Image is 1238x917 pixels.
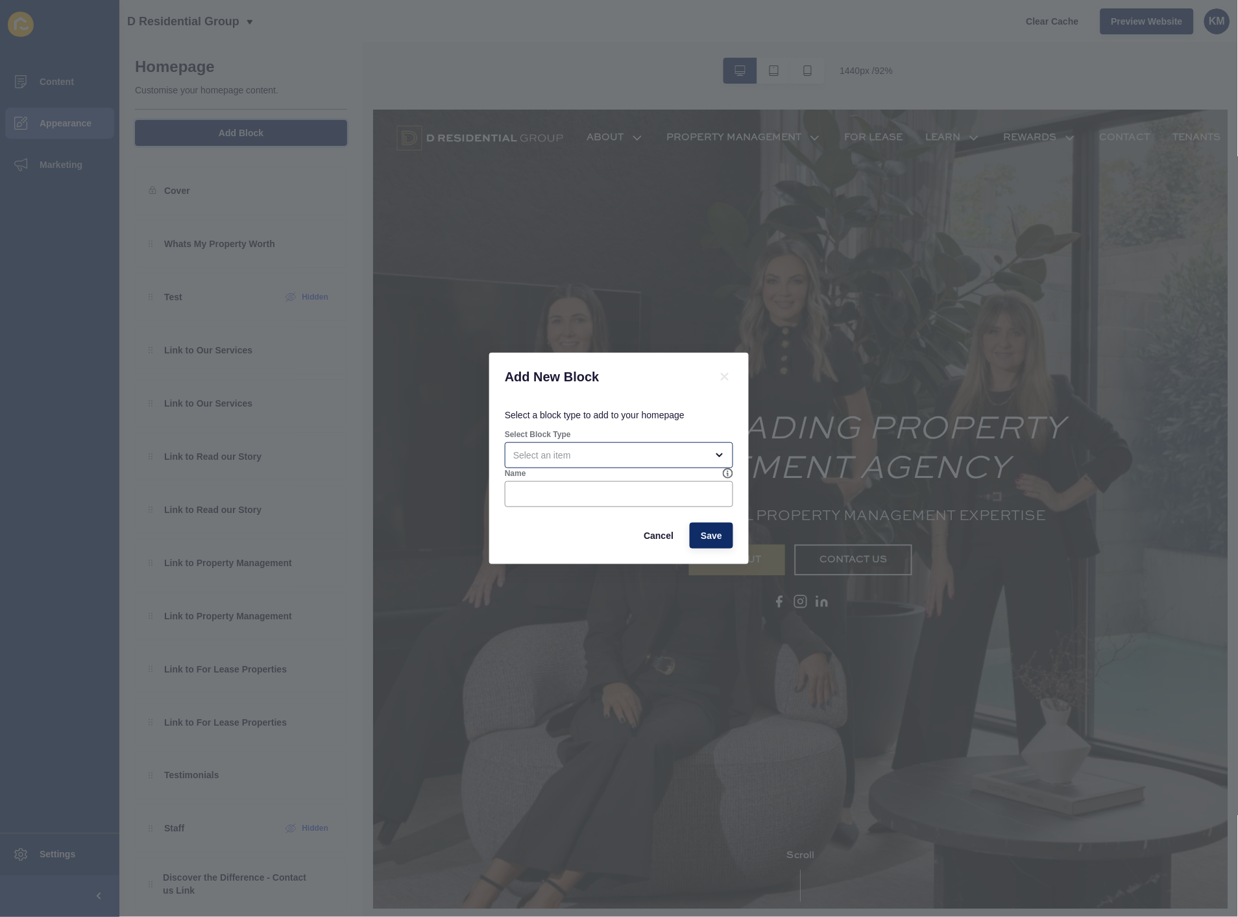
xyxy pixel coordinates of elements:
[794,23,849,39] a: CONTACT
[874,23,927,39] a: TENANTS
[689,23,747,39] a: REWARDS
[701,529,722,542] span: Save
[199,436,735,455] h2: TRUST IN PROFESSIONAL PROPERTY MANAGEMENT EXPERTISE
[5,807,929,866] div: Scroll
[321,23,468,39] a: PROPERTY MANAGEMENT
[26,13,208,49] img: D Residential Group Logo
[505,368,701,385] h1: Add New Block
[505,429,571,440] label: Select Block Type
[461,475,589,509] a: CONTACT US
[505,401,733,429] p: Select a block type to add to your homepage
[345,475,450,509] a: FIND OUT
[603,23,642,39] a: LEARN
[515,23,579,39] a: FOR LEASE
[505,468,526,479] label: Name
[690,523,733,549] button: Save
[505,442,733,468] div: open menu
[644,529,674,542] span: Cancel
[633,523,685,549] button: Cancel
[234,23,274,39] a: ABOUT
[106,328,829,415] h1: PERTH'S LEADING PROPERTY MANAGEMENT AGENCY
